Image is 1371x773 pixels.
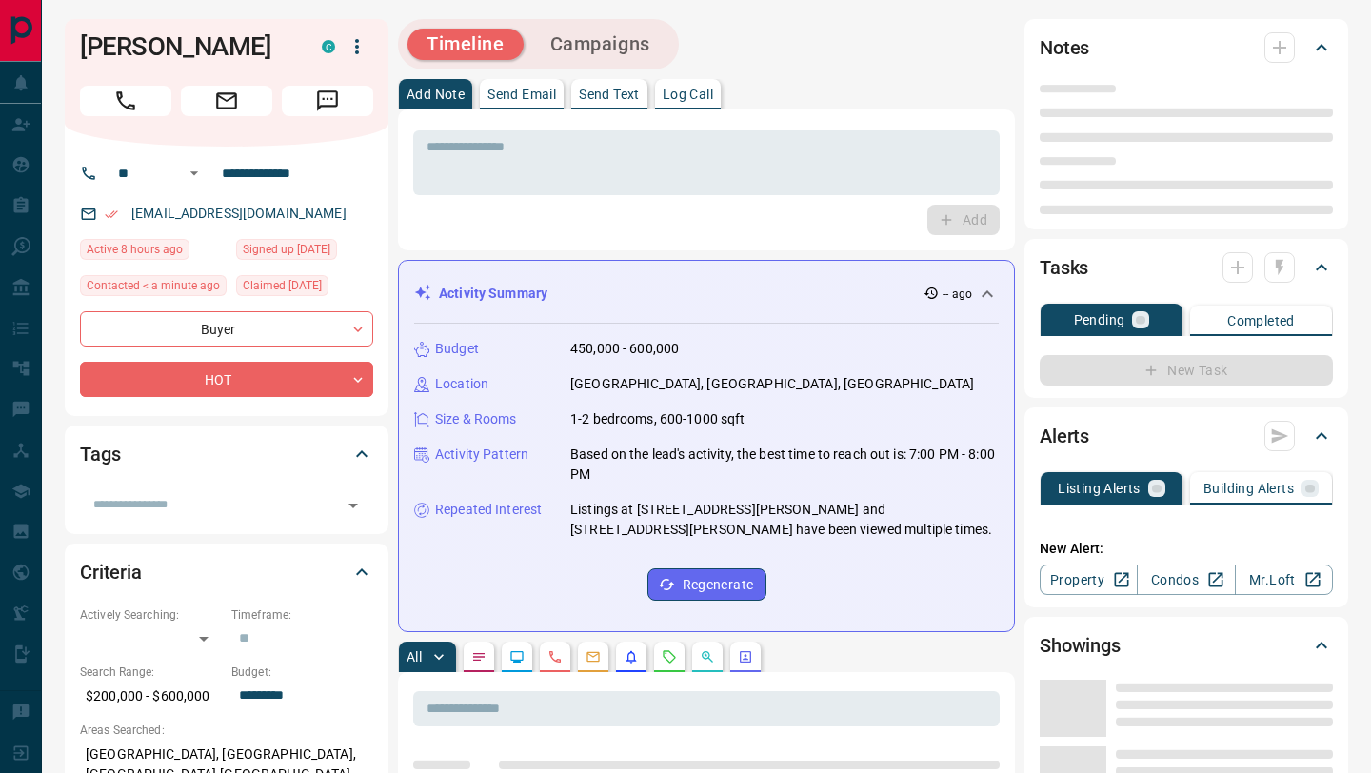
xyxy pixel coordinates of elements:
[80,86,171,116] span: Call
[1040,25,1333,70] div: Notes
[236,239,373,266] div: Wed Apr 04 2018
[407,29,524,60] button: Timeline
[80,239,227,266] div: Fri Aug 15 2025
[1227,314,1295,327] p: Completed
[80,722,373,739] p: Areas Searched:
[340,492,367,519] button: Open
[131,206,347,221] a: [EMAIL_ADDRESS][DOMAIN_NAME]
[663,88,713,101] p: Log Call
[1040,539,1333,559] p: New Alert:
[80,681,222,712] p: $200,000 - $600,000
[80,275,227,302] div: Fri Aug 15 2025
[547,649,563,664] svg: Calls
[1040,565,1138,595] a: Property
[407,88,465,101] p: Add Note
[647,568,766,601] button: Regenerate
[570,374,974,394] p: [GEOGRAPHIC_DATA], [GEOGRAPHIC_DATA], [GEOGRAPHIC_DATA]
[579,88,640,101] p: Send Text
[236,275,373,302] div: Thu Sep 28 2023
[243,240,330,259] span: Signed up [DATE]
[80,606,222,624] p: Actively Searching:
[435,409,517,429] p: Size & Rooms
[662,649,677,664] svg: Requests
[509,649,525,664] svg: Lead Browsing Activity
[407,650,422,664] p: All
[1040,421,1089,451] h2: Alerts
[1040,32,1089,63] h2: Notes
[243,276,322,295] span: Claimed [DATE]
[471,649,487,664] svg: Notes
[105,208,118,221] svg: Email Verified
[487,88,556,101] p: Send Email
[435,445,528,465] p: Activity Pattern
[435,339,479,359] p: Budget
[435,500,542,520] p: Repeated Interest
[439,284,547,304] p: Activity Summary
[1058,482,1141,495] p: Listing Alerts
[181,86,272,116] span: Email
[1040,630,1121,661] h2: Showings
[1137,565,1235,595] a: Condos
[414,276,999,311] div: Activity Summary-- ago
[183,162,206,185] button: Open
[80,557,142,587] h2: Criteria
[80,311,373,347] div: Buyer
[1074,313,1125,327] p: Pending
[570,500,999,540] p: Listings at [STREET_ADDRESS][PERSON_NAME] and [STREET_ADDRESS][PERSON_NAME] have been viewed mult...
[738,649,753,664] svg: Agent Actions
[80,431,373,477] div: Tags
[570,339,679,359] p: 450,000 - 600,000
[1203,482,1294,495] p: Building Alerts
[80,549,373,595] div: Criteria
[570,409,745,429] p: 1-2 bedrooms, 600-1000 sqft
[624,649,639,664] svg: Listing Alerts
[87,276,220,295] span: Contacted < a minute ago
[1040,623,1333,668] div: Showings
[570,445,999,485] p: Based on the lead's activity, the best time to reach out is: 7:00 PM - 8:00 PM
[80,439,120,469] h2: Tags
[282,86,373,116] span: Message
[322,40,335,53] div: condos.ca
[80,664,222,681] p: Search Range:
[531,29,669,60] button: Campaigns
[943,286,972,303] p: -- ago
[435,374,488,394] p: Location
[80,362,373,397] div: HOT
[1235,565,1333,595] a: Mr.Loft
[1040,413,1333,459] div: Alerts
[80,31,293,62] h1: [PERSON_NAME]
[700,649,715,664] svg: Opportunities
[1040,245,1333,290] div: Tasks
[231,664,373,681] p: Budget:
[231,606,373,624] p: Timeframe:
[1040,252,1088,283] h2: Tasks
[87,240,183,259] span: Active 8 hours ago
[586,649,601,664] svg: Emails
